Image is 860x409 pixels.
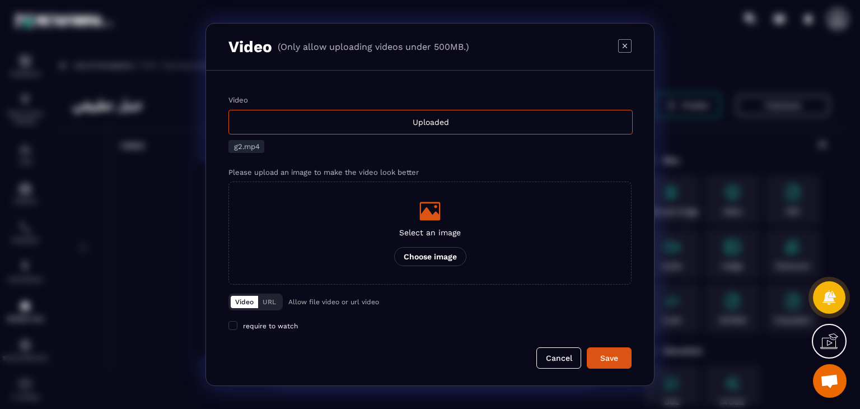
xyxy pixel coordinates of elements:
[228,38,272,56] h3: Video
[228,168,419,176] label: Please upload an image to make the video look better
[231,296,258,308] button: Video
[258,296,281,308] button: URL
[228,110,633,134] div: Uploaded
[594,352,624,364] div: Save
[587,347,632,369] button: Save
[278,41,469,52] p: (Only allow uploading videos under 500MB.)
[228,96,248,104] label: Video
[243,322,298,330] span: require to watch
[536,347,581,369] button: Cancel
[394,228,466,237] p: Select an image
[234,142,260,151] span: g2.mp4
[288,298,379,306] p: Allow file video or url video
[394,247,466,266] p: Choose image
[813,364,847,398] div: Open chat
